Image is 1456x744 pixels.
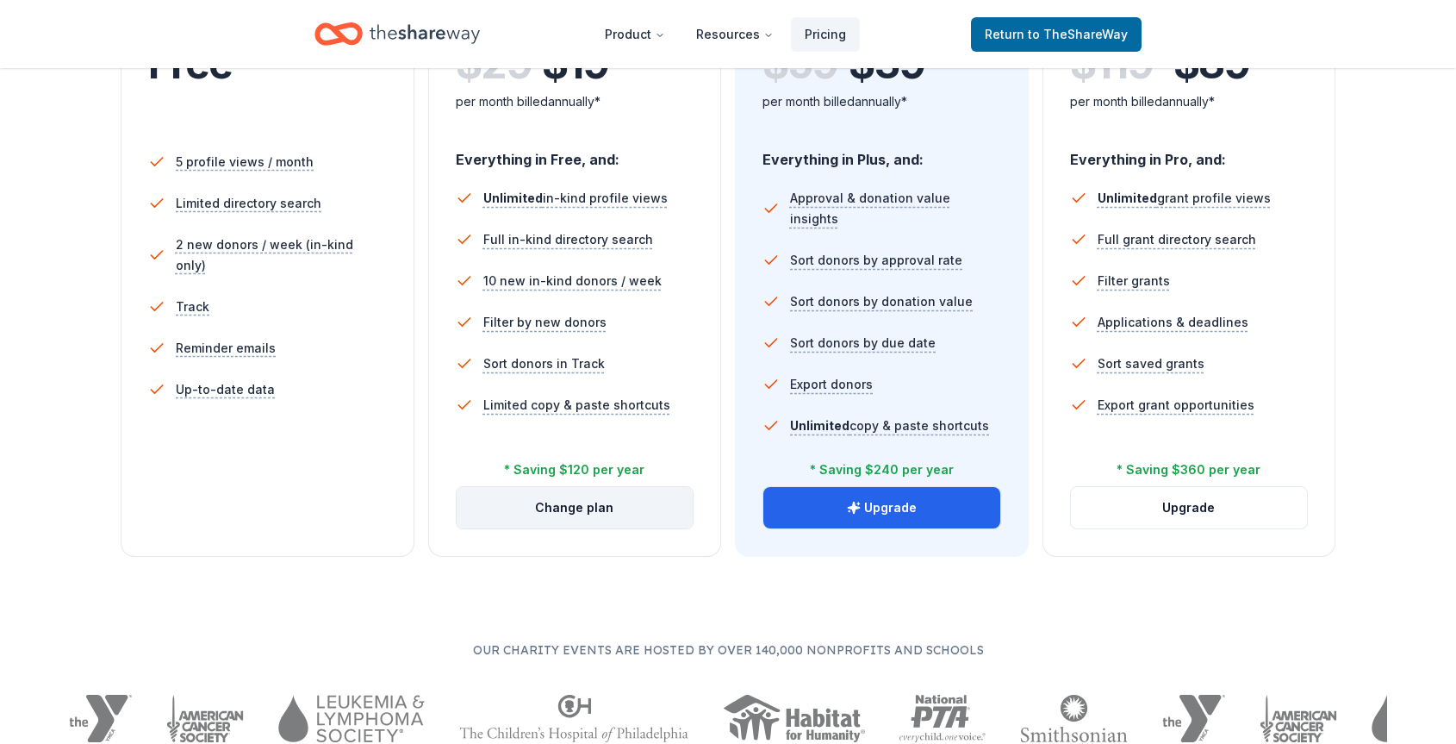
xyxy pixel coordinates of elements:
[849,40,924,88] span: $ 39
[1162,695,1225,742] img: YMCA
[176,297,209,317] span: Track
[176,152,314,172] span: 5 profile views / month
[1070,134,1309,171] div: Everything in Pro, and:
[483,271,662,291] span: 10 new in-kind donors / week
[278,695,424,742] img: Leukemia & Lymphoma Society
[810,460,954,480] div: * Saving $240 per year
[1070,91,1309,112] div: per month billed annually*
[723,695,865,742] img: Habitat for Humanity
[459,695,688,742] img: The Children's Hospital of Philadelphia
[790,250,962,271] span: Sort donors by approval rate
[762,91,1001,112] div: per month billed annually*
[1098,395,1254,416] span: Export grant opportunities
[1098,271,1170,291] span: Filter grants
[790,418,989,433] span: copy & paste shortcuts
[1098,191,1157,205] span: Unlimited
[1117,460,1260,480] div: * Saving $360 per year
[176,234,387,276] span: 2 new donors / week (in-kind only)
[483,229,653,250] span: Full in-kind directory search
[456,91,694,112] div: per month billed annually*
[1071,487,1308,528] button: Upgrade
[899,695,986,742] img: National PTA
[1098,353,1204,374] span: Sort saved grants
[762,134,1001,171] div: Everything in Plus, and:
[791,17,860,52] a: Pricing
[1260,695,1338,742] img: American Cancer Society
[1098,229,1256,250] span: Full grant directory search
[682,17,787,52] button: Resources
[1098,191,1271,205] span: grant profile views
[542,40,609,88] span: $ 19
[790,418,849,433] span: Unlimited
[985,24,1128,45] span: Return
[176,379,275,400] span: Up-to-date data
[790,374,873,395] span: Export donors
[314,14,480,54] a: Home
[1098,312,1248,333] span: Applications & deadlines
[176,193,321,214] span: Limited directory search
[790,188,1001,229] span: Approval & donation value insights
[483,191,668,205] span: in-kind profile views
[456,134,694,171] div: Everything in Free, and:
[483,312,607,333] span: Filter by new donors
[591,17,679,52] button: Product
[69,640,1387,660] p: Our charity events are hosted by over 140,000 nonprofits and schools
[763,487,1000,528] button: Upgrade
[483,191,543,205] span: Unlimited
[166,695,245,742] img: American Cancer Society
[971,17,1142,52] a: Returnto TheShareWay
[591,14,860,54] nav: Main
[1173,40,1250,88] span: $ 89
[483,353,605,374] span: Sort donors in Track
[1020,695,1128,742] img: Smithsonian
[457,487,694,528] button: Change plan
[69,695,132,742] img: YMCA
[176,338,276,359] span: Reminder emails
[483,395,670,416] span: Limited copy & paste shortcuts
[790,333,936,353] span: Sort donors by due date
[504,460,644,480] div: * Saving $120 per year
[1028,27,1128,41] span: to TheShareWay
[790,291,973,312] span: Sort donors by donation value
